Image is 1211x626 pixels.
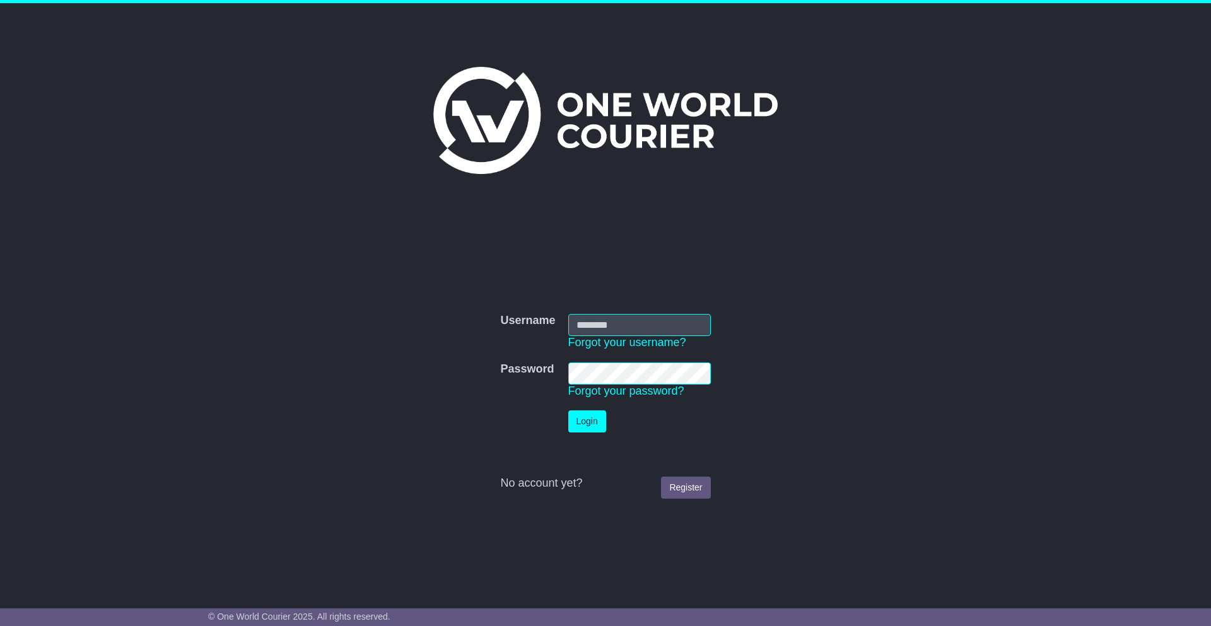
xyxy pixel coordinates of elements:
span: © One World Courier 2025. All rights reserved. [208,612,390,622]
img: One World [433,67,778,174]
a: Forgot your username? [568,336,686,349]
a: Forgot your password? [568,385,684,397]
label: Username [500,314,555,328]
label: Password [500,362,554,376]
div: No account yet? [500,477,710,490]
a: Register [661,477,710,499]
button: Login [568,410,606,432]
